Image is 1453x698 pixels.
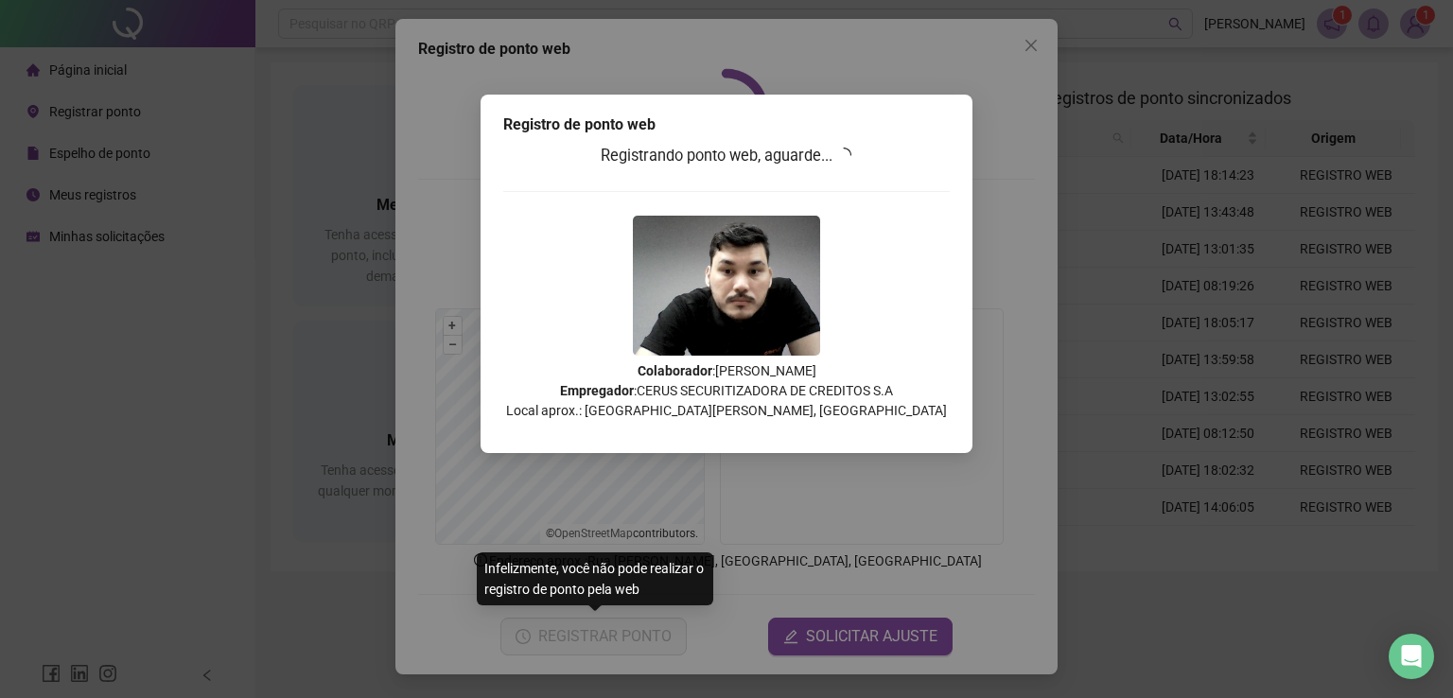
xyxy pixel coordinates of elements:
strong: Empregador [560,383,634,398]
span: loading [834,146,854,166]
div: Registro de ponto web [503,113,950,136]
h3: Registrando ponto web, aguarde... [503,144,950,168]
strong: Colaborador [638,363,712,378]
img: 9k= [633,216,820,356]
div: Open Intercom Messenger [1389,634,1434,679]
div: Infelizmente, você não pode realizar o registro de ponto pela web [477,552,713,605]
p: : [PERSON_NAME] : CERUS SECURITIZADORA DE CREDITOS S.A Local aprox.: [GEOGRAPHIC_DATA][PERSON_NAM... [503,361,950,421]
